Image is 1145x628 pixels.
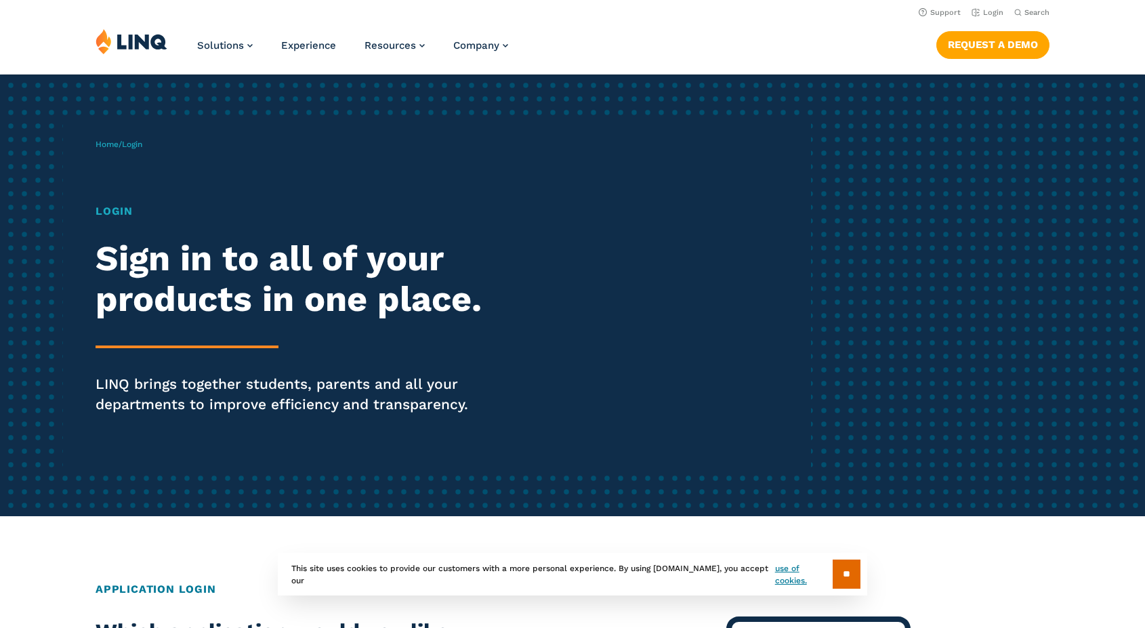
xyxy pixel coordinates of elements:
[1024,8,1049,17] span: Search
[96,140,142,149] span: /
[365,39,416,51] span: Resources
[96,238,537,320] h2: Sign in to all of your products in one place.
[775,562,833,587] a: use of cookies.
[365,39,425,51] a: Resources
[96,374,537,415] p: LINQ brings together students, parents and all your departments to improve efficiency and transpa...
[936,31,1049,58] a: Request a Demo
[919,8,961,17] a: Support
[281,39,336,51] a: Experience
[936,28,1049,58] nav: Button Navigation
[453,39,499,51] span: Company
[96,28,167,54] img: LINQ | K‑12 Software
[197,39,253,51] a: Solutions
[972,8,1003,17] a: Login
[197,39,244,51] span: Solutions
[96,140,119,149] a: Home
[278,553,867,595] div: This site uses cookies to provide our customers with a more personal experience. By using [DOMAIN...
[197,28,508,73] nav: Primary Navigation
[122,140,142,149] span: Login
[1014,7,1049,18] button: Open Search Bar
[96,203,537,219] h1: Login
[453,39,508,51] a: Company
